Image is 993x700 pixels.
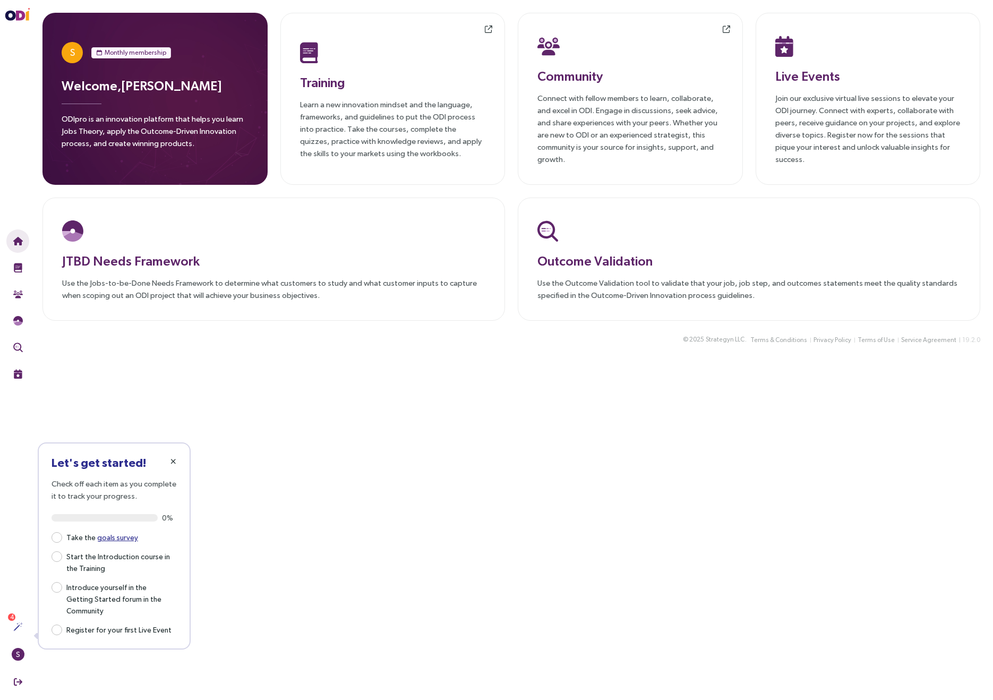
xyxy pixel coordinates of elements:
[6,283,29,306] button: Community
[13,263,23,272] img: Training
[8,613,15,621] sup: 4
[62,76,249,95] h3: Welcome, [PERSON_NAME]
[62,623,176,636] span: Register for your first Live Event
[300,42,319,63] img: Training
[13,289,23,299] img: Community
[62,251,485,270] h3: JTBD Needs Framework
[901,335,957,346] button: Service Agreement
[962,336,980,344] span: 19.2.0
[775,92,961,165] p: Join our exclusive virtual live sessions to elevate your ODI journey. Connect with experts, colla...
[537,36,560,57] img: Community
[537,92,723,165] p: Connect with fellow members to learn, collaborate, and excel in ODI. Engage in discussions, seek ...
[300,73,486,92] h3: Training
[750,335,808,346] button: Terms & Conditions
[775,66,961,86] h3: Live Events
[6,362,29,386] button: Live Events
[97,533,138,542] a: goals survey
[537,277,961,301] p: Use the Outcome Validation tool to validate that your job, job step, and outcomes statements meet...
[13,316,23,326] img: JTBD Needs Framework
[6,670,29,694] button: Sign Out
[858,335,895,345] span: Terms of Use
[62,113,249,156] p: ODIpro is an innovation platform that helps you learn Jobs Theory, apply the Outcome-Driven Innov...
[6,229,29,253] button: Home
[70,42,75,63] span: S
[683,334,747,345] div: © 2025 .
[162,514,177,522] span: 0%
[6,309,29,332] button: Needs Framework
[901,335,956,345] span: Service Agreement
[6,256,29,279] button: Training
[6,336,29,359] button: Outcome Validation
[300,98,486,159] p: Learn a new innovation mindset and the language, frameworks, and guidelines to put the ODI proces...
[857,335,895,346] button: Terms of Use
[62,220,83,242] img: JTBD Needs Platform
[537,220,558,242] img: Outcome Validation
[62,550,177,574] span: Start the Introduction course in the Training
[62,581,177,617] span: Introduce yourself in the Getting Started forum in the Community
[706,335,744,345] span: Strategyn LLC
[6,615,29,638] button: Actions
[62,531,142,543] span: Take the
[537,251,961,270] h3: Outcome Validation
[6,643,29,666] button: S
[10,613,14,621] span: 4
[105,47,166,58] span: Monthly membership
[814,335,851,345] span: Privacy Policy
[705,334,745,345] button: Strategyn LLC
[813,335,852,346] button: Privacy Policy
[13,622,23,631] img: Actions
[52,477,177,502] p: Check off each item as you complete it to track your progress.
[62,277,485,301] p: Use the Jobs-to-be-Done Needs Framework to determine what customers to study and what customer in...
[775,36,794,57] img: Live Events
[13,369,23,379] img: Live Events
[537,66,723,86] h3: Community
[16,648,20,661] span: S
[52,456,177,469] h3: Let's get started!
[13,343,23,352] img: Outcome Validation
[750,335,807,345] span: Terms & Conditions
